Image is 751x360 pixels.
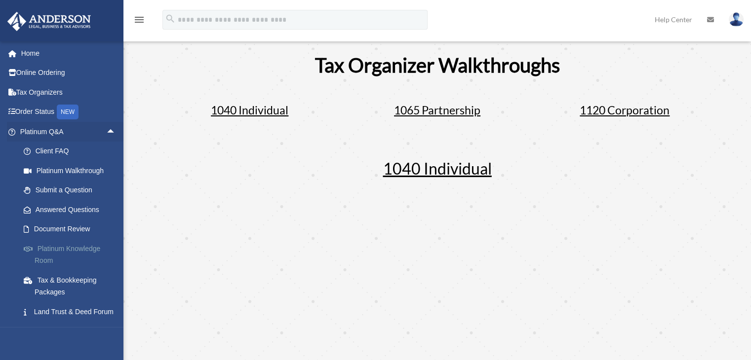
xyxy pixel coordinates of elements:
img: User Pic [729,12,744,27]
span: Tax Organizer Walkthroughs [315,53,560,77]
a: Land Trust & Deed Forum [14,302,131,322]
span: 1065 Partnership [394,103,480,117]
a: Portal Feedback [14,322,131,341]
a: menu [133,17,145,26]
a: Home [7,43,131,63]
div: NEW [57,105,79,119]
span: 1040 Individual [211,103,288,117]
span: 1120 Corporation [580,103,670,117]
a: Answered Questions [14,200,131,219]
a: Document Review [14,219,131,239]
i: menu [133,14,145,26]
a: Platinum Q&Aarrow_drop_up [7,122,131,142]
i: search [165,13,176,24]
a: Order StatusNEW [7,102,131,122]
img: Anderson Advisors Platinum Portal [4,12,94,31]
span: 1040 Individual [383,159,492,178]
span: arrow_drop_up [106,122,126,142]
a: Tax Organizers [7,82,131,102]
a: Platinum Walkthrough [14,161,131,180]
a: Submit a Question [14,180,131,200]
a: Tax & Bookkeeping Packages [14,270,131,302]
a: Platinum Knowledge Room [14,239,131,270]
a: Online Ordering [7,63,131,83]
a: Client FAQ [14,142,131,161]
